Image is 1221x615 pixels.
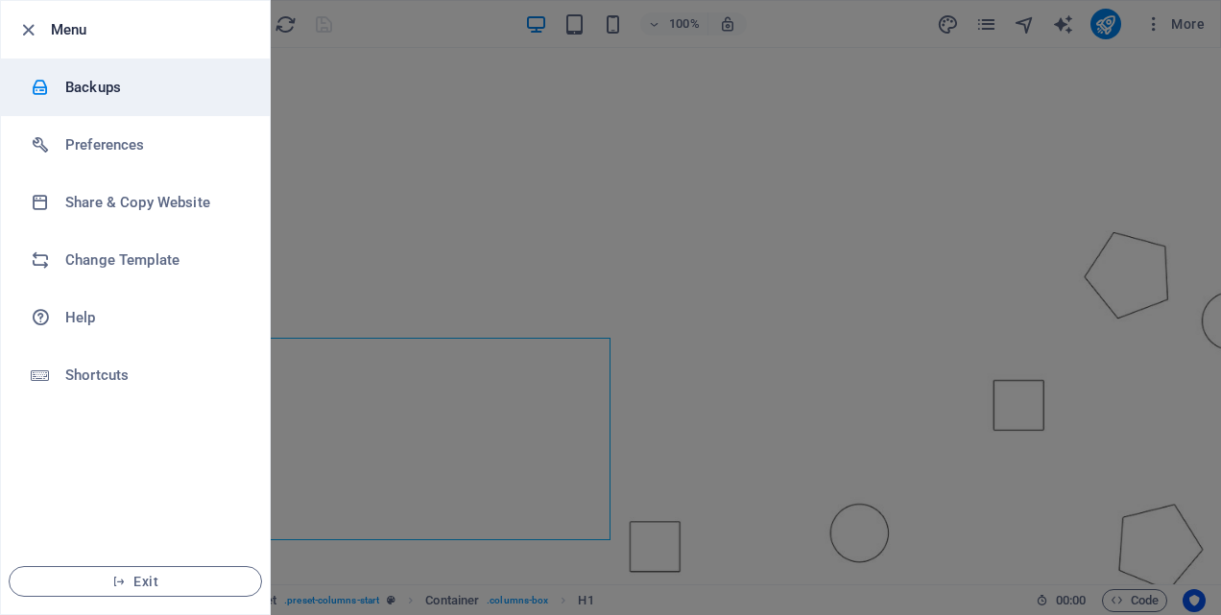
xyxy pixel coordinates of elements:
[65,306,243,329] h6: Help
[65,248,243,272] h6: Change Template
[9,566,262,597] button: Exit
[65,364,243,387] h6: Shortcuts
[65,133,243,156] h6: Preferences
[65,76,243,99] h6: Backups
[1,289,270,346] a: Help
[51,18,254,41] h6: Menu
[65,191,243,214] h6: Share & Copy Website
[25,574,246,589] span: Exit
